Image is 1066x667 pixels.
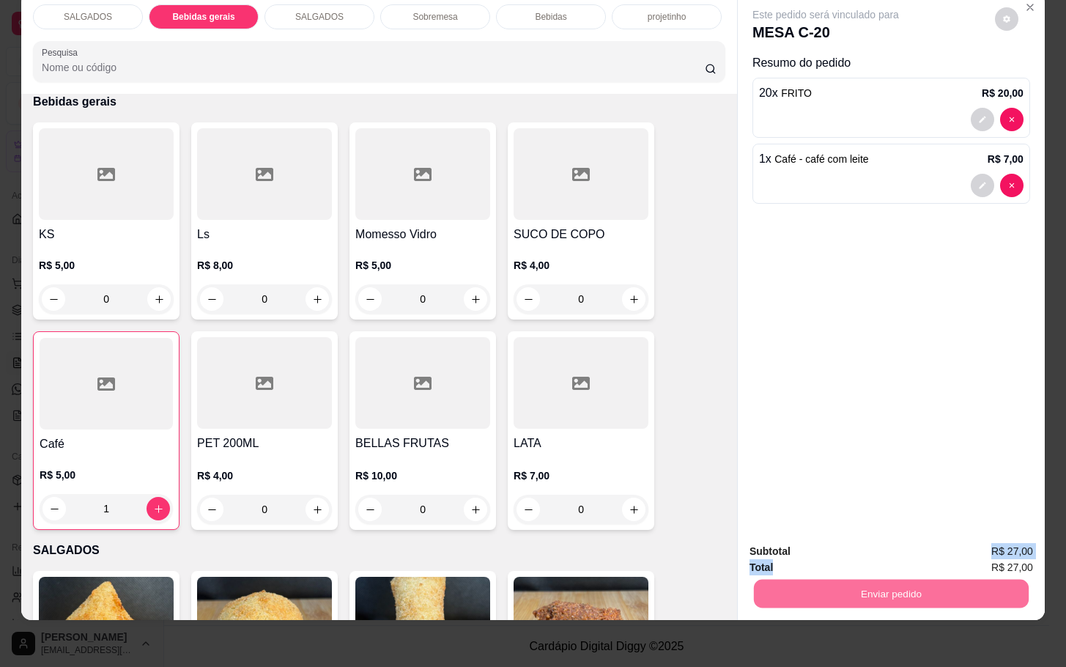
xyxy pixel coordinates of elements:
[648,11,686,23] p: projetinho
[355,226,490,243] h4: Momesso Vidro
[514,468,648,483] p: R$ 7,00
[752,22,899,43] p: MESA C-20
[514,435,648,452] h4: LATA
[982,86,1024,100] p: R$ 20,00
[355,435,490,452] h4: BELLAS FRUTAS
[781,87,812,99] span: FRITO
[306,287,329,311] button: increase-product-quantity
[42,287,65,311] button: decrease-product-quantity
[622,287,645,311] button: increase-product-quantity
[200,287,223,311] button: decrease-product-quantity
[295,11,344,23] p: SALGADOS
[464,287,487,311] button: increase-product-quantity
[197,226,332,243] h4: Ls
[40,468,173,482] p: R$ 5,00
[971,174,994,197] button: decrease-product-quantity
[355,258,490,273] p: R$ 5,00
[622,498,645,521] button: increase-product-quantity
[759,84,812,102] p: 20 x
[464,498,487,521] button: increase-product-quantity
[33,542,725,559] p: SALGADOS
[971,108,994,131] button: decrease-product-quantity
[39,226,174,243] h4: KS
[517,287,540,311] button: decrease-product-quantity
[172,11,234,23] p: Bebidas gerais
[197,258,332,273] p: R$ 8,00
[991,559,1033,575] span: R$ 27,00
[514,226,648,243] h4: SUCO DE COPO
[749,561,773,573] strong: Total
[514,258,648,273] p: R$ 4,00
[306,498,329,521] button: increase-product-quantity
[1000,174,1024,197] button: decrease-product-quantity
[759,150,869,168] p: 1 x
[517,498,540,521] button: decrease-product-quantity
[752,7,899,22] p: Este pedido será vinculado para
[42,46,83,59] label: Pesquisa
[1000,108,1024,131] button: decrease-product-quantity
[774,153,868,165] span: Café - café com leite
[358,287,382,311] button: decrease-product-quantity
[358,498,382,521] button: decrease-product-quantity
[995,7,1018,31] button: decrease-product-quantity
[40,435,173,453] h4: Café
[754,579,1029,608] button: Enviar pedido
[39,258,174,273] p: R$ 5,00
[412,11,457,23] p: Sobremesa
[355,468,490,483] p: R$ 10,00
[988,152,1024,166] p: R$ 7,00
[64,11,112,23] p: SALGADOS
[147,287,171,311] button: increase-product-quantity
[197,468,332,483] p: R$ 4,00
[33,93,725,111] p: Bebidas gerais
[200,498,223,521] button: decrease-product-quantity
[197,435,332,452] h4: PET 200ML
[535,11,566,23] p: Bebidas
[42,60,705,75] input: Pesquisa
[752,54,1030,72] p: Resumo do pedido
